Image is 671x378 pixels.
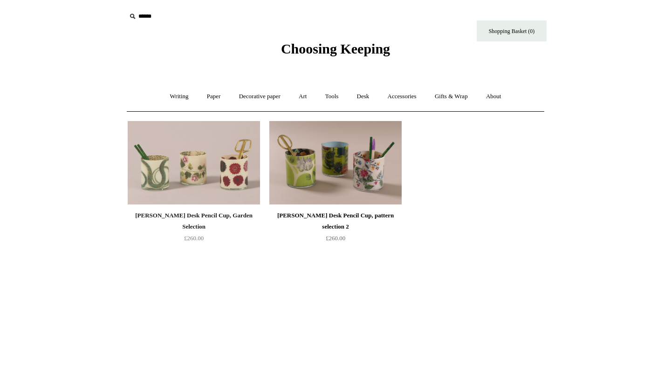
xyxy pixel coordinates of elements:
[379,84,425,109] a: Accessories
[199,84,229,109] a: Paper
[317,84,347,109] a: Tools
[281,41,390,56] span: Choosing Keeping
[426,84,476,109] a: Gifts & Wrap
[184,235,204,242] span: £260.00
[130,210,258,232] div: [PERSON_NAME] Desk Pencil Cup, Garden Selection
[269,121,402,205] a: John Derian Desk Pencil Cup, pattern selection 2 John Derian Desk Pencil Cup, pattern selection 2
[162,84,197,109] a: Writing
[269,121,402,205] img: John Derian Desk Pencil Cup, pattern selection 2
[281,48,390,55] a: Choosing Keeping
[231,84,289,109] a: Decorative paper
[269,210,402,248] a: [PERSON_NAME] Desk Pencil Cup, pattern selection 2 £260.00
[326,235,345,242] span: £260.00
[128,121,260,205] img: John Derian Desk Pencil Cup, Garden Selection
[477,20,547,41] a: Shopping Basket (0)
[272,210,399,232] div: [PERSON_NAME] Desk Pencil Cup, pattern selection 2
[128,121,260,205] a: John Derian Desk Pencil Cup, Garden Selection John Derian Desk Pencil Cup, Garden Selection
[290,84,315,109] a: Art
[349,84,378,109] a: Desk
[128,210,260,248] a: [PERSON_NAME] Desk Pencil Cup, Garden Selection £260.00
[478,84,510,109] a: About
